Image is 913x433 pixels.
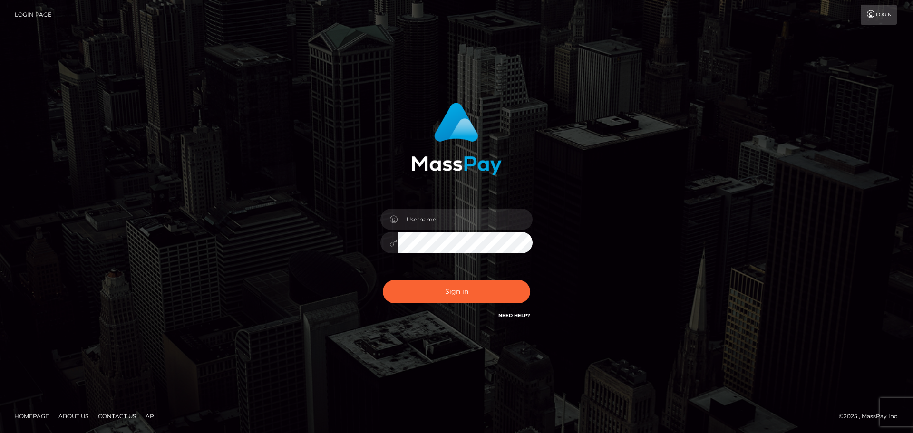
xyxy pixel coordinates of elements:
a: Login [861,5,897,25]
a: Contact Us [94,409,140,423]
a: Homepage [10,409,53,423]
input: Username... [398,209,533,230]
a: About Us [55,409,92,423]
a: API [142,409,160,423]
button: Sign in [383,280,530,303]
a: Need Help? [498,312,530,318]
a: Login Page [15,5,51,25]
img: MassPay Login [411,103,502,175]
div: © 2025 , MassPay Inc. [839,411,906,422]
